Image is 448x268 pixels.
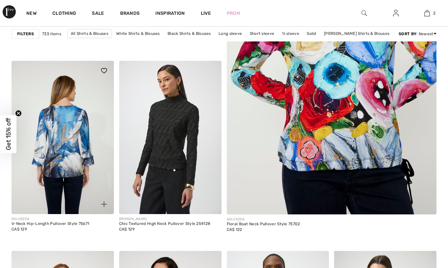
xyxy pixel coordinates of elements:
[92,11,104,17] a: Sale
[3,5,16,18] img: 1ère Avenue
[26,11,37,17] a: New
[5,118,12,150] span: Get 15% off
[119,61,222,214] img: Chic Textured High Neck Pullover Style 254128. Black
[303,29,320,38] a: Solid
[399,31,436,37] div: : Newest
[101,201,107,207] img: plus_v2.svg
[113,29,163,38] a: White Shirts & Blouses
[12,227,27,231] span: CA$ 129
[58,5,72,11] span: Help
[12,61,114,214] a: V-Neck Hip-Length Pullover Style 75671. As sample
[17,31,34,37] strong: Filters
[393,9,399,17] img: My Info
[155,11,185,17] span: Inspiration
[433,10,435,16] span: 2
[42,31,61,37] span: 733 items
[361,9,367,17] img: search the website
[164,29,214,38] a: Black Shirts & Blouses
[52,11,76,17] a: Clothing
[119,217,211,222] div: [PERSON_NAME]
[247,29,278,38] a: Short sleeve
[119,227,135,231] span: CA$ 129
[424,9,430,17] img: My Bag
[227,227,242,232] span: CA$ 122
[200,38,260,47] a: [PERSON_NAME] & Blouses
[388,9,404,17] a: Sign In
[120,11,140,17] a: Brands
[12,222,89,226] div: V-Neck Hip-Length Pullover Style 75671
[215,29,245,38] a: Long sleeve
[279,29,303,38] a: ¾ sleeve
[101,68,107,73] img: heart_black_full.svg
[67,29,112,38] a: All Shirts & Blouses
[12,217,89,222] div: DOLCEZZA
[201,10,211,17] a: Live
[321,29,393,38] a: [PERSON_NAME] Shirts & Blouses
[227,10,240,17] a: Prom
[412,9,442,17] a: 2
[227,217,300,222] div: DOLCEZZA
[227,222,300,227] div: Floral Boat Neck Pullover Style 75702
[119,222,211,226] div: Chic Textured High Neck Pullover Style 254128
[399,32,416,36] strong: Sort By
[15,110,22,116] button: Close teaser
